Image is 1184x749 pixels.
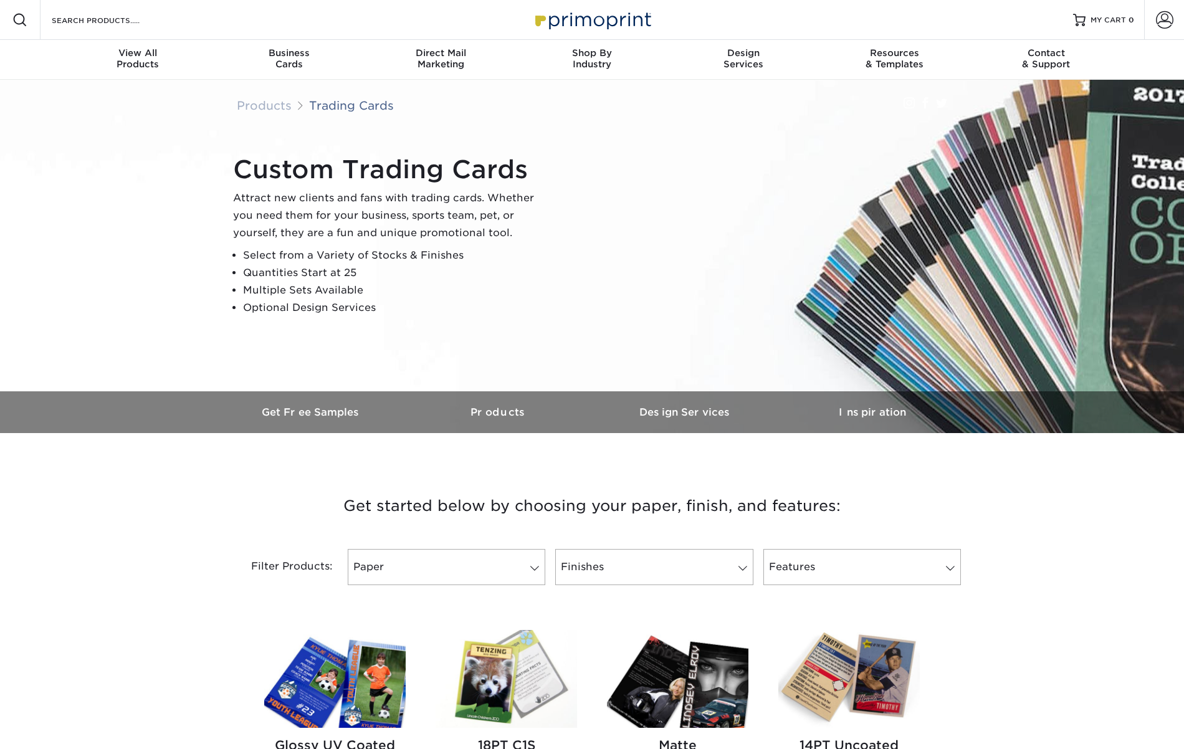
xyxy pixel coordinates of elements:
a: Finishes [555,549,753,585]
span: Shop By [517,47,668,59]
div: Industry [517,47,668,70]
span: View All [62,47,214,59]
a: View AllProducts [62,40,214,80]
a: Features [763,549,961,585]
img: Glossy UV Coated Trading Cards [264,630,406,728]
a: Trading Cards [309,98,394,112]
span: Design [667,47,819,59]
a: Get Free Samples [218,391,405,433]
div: & Support [970,47,1122,70]
input: SEARCH PRODUCTS..... [50,12,172,27]
h3: Products [405,406,592,418]
img: 14PT Uncoated Trading Cards [778,630,920,728]
div: Filter Products: [218,549,343,585]
img: Matte Trading Cards [607,630,748,728]
span: Direct Mail [365,47,517,59]
a: DesignServices [667,40,819,80]
a: Paper [348,549,545,585]
img: 18PT C1S Trading Cards [436,630,577,728]
li: Select from a Variety of Stocks & Finishes [243,247,545,264]
h3: Get Free Samples [218,406,405,418]
h3: Design Services [592,406,779,418]
h3: Get started below by choosing your paper, finish, and features: [227,478,957,534]
a: BusinessCards [214,40,365,80]
span: Contact [970,47,1122,59]
div: Products [62,47,214,70]
a: Products [237,98,292,112]
li: Multiple Sets Available [243,282,545,299]
a: Design Services [592,391,779,433]
span: 0 [1129,16,1134,24]
div: Cards [214,47,365,70]
span: Business [214,47,365,59]
span: MY CART [1091,15,1126,26]
h1: Custom Trading Cards [233,155,545,184]
a: Direct MailMarketing [365,40,517,80]
a: Inspiration [779,391,966,433]
img: Primoprint [530,6,654,33]
li: Optional Design Services [243,299,545,317]
a: Products [405,391,592,433]
p: Attract new clients and fans with trading cards. Whether you need them for your business, sports ... [233,189,545,242]
div: & Templates [819,47,970,70]
h3: Inspiration [779,406,966,418]
span: Resources [819,47,970,59]
a: Shop ByIndustry [517,40,668,80]
li: Quantities Start at 25 [243,264,545,282]
a: Resources& Templates [819,40,970,80]
div: Services [667,47,819,70]
div: Marketing [365,47,517,70]
a: Contact& Support [970,40,1122,80]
